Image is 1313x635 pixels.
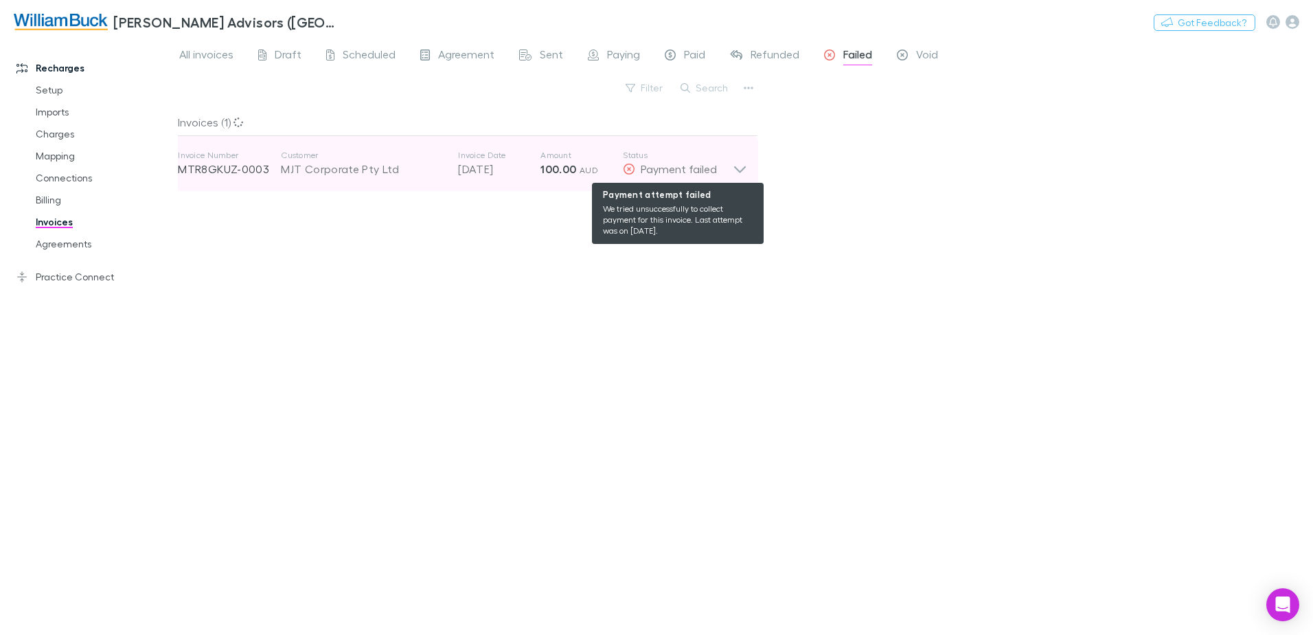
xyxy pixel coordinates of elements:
[540,47,563,65] span: Sent
[438,47,494,65] span: Agreement
[3,57,185,79] a: Recharges
[641,162,717,175] span: Payment failed
[458,150,540,161] p: Invoice Date
[281,150,444,161] p: Customer
[281,161,444,177] div: MJT Corporate Pty Ltd
[540,150,623,161] p: Amount
[22,189,185,211] a: Billing
[22,123,185,145] a: Charges
[3,266,185,288] a: Practice Connect
[22,145,185,167] a: Mapping
[1266,588,1299,621] div: Open Intercom Messenger
[22,211,185,233] a: Invoices
[22,167,185,189] a: Connections
[113,14,341,30] h3: [PERSON_NAME] Advisors ([GEOGRAPHIC_DATA]) Pty Ltd
[178,150,281,161] p: Invoice Number
[619,80,671,96] button: Filter
[843,47,872,65] span: Failed
[580,165,598,175] span: AUD
[22,233,185,255] a: Agreements
[167,136,758,191] div: Invoice NumberMTR8GKUZ-0003CustomerMJT Corporate Pty LtdInvoice Date[DATE]Amount100.00 AUDStatus
[916,47,938,65] span: Void
[22,79,185,101] a: Setup
[14,14,108,30] img: William Buck Advisors (WA) Pty Ltd's Logo
[607,47,640,65] span: Paying
[751,47,799,65] span: Refunded
[275,47,301,65] span: Draft
[343,47,396,65] span: Scheduled
[623,150,733,161] p: Status
[1154,14,1255,31] button: Got Feedback?
[179,47,233,65] span: All invoices
[458,161,540,177] p: [DATE]
[674,80,736,96] button: Search
[540,162,576,176] strong: 100.00
[22,101,185,123] a: Imports
[178,161,281,177] p: MTR8GKUZ-0003
[5,5,349,38] a: [PERSON_NAME] Advisors ([GEOGRAPHIC_DATA]) Pty Ltd
[684,47,705,65] span: Paid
